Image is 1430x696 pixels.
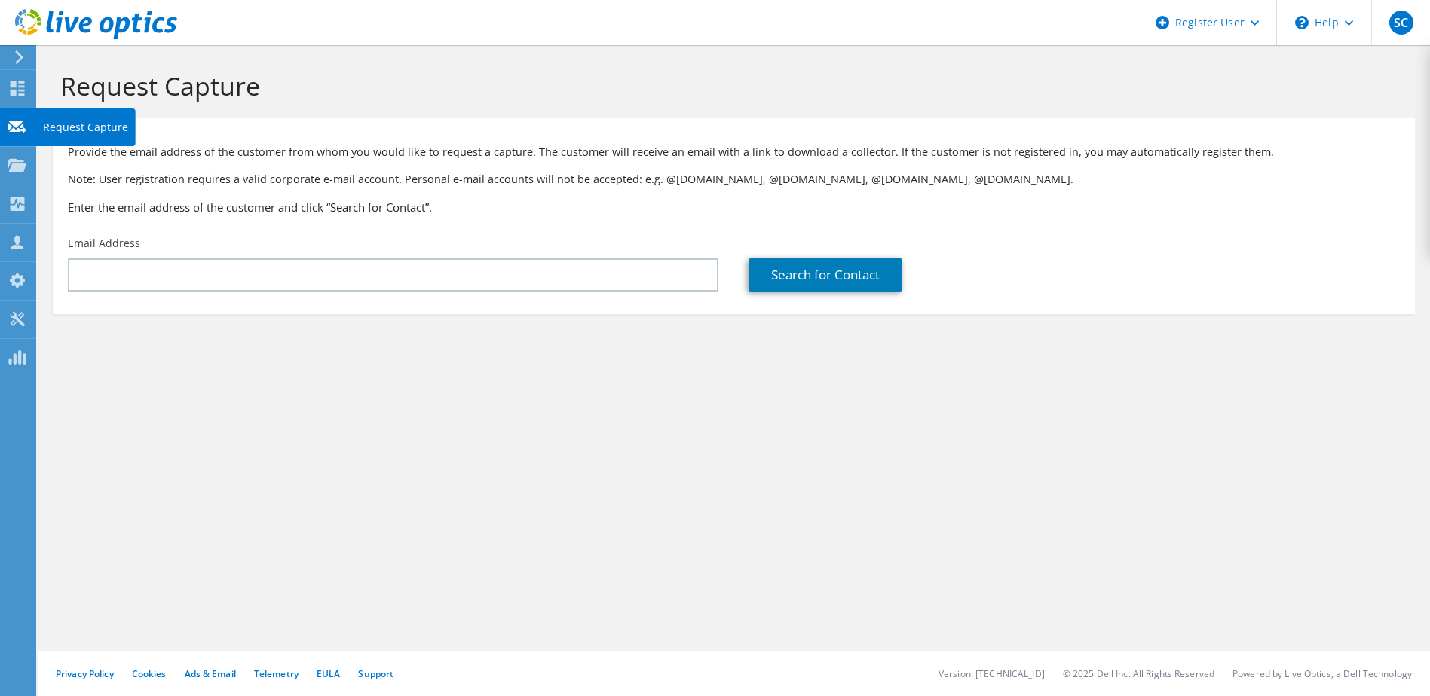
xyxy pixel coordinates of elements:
[1295,16,1309,29] svg: \n
[68,236,140,251] label: Email Address
[68,171,1400,188] p: Note: User registration requires a valid corporate e-mail account. Personal e-mail accounts will ...
[358,667,393,680] a: Support
[68,199,1400,215] h3: Enter the email address of the customer and click “Search for Contact”.
[1063,667,1214,680] li: © 2025 Dell Inc. All Rights Reserved
[317,667,340,680] a: EULA
[749,258,902,292] a: Search for Contact
[56,667,114,680] a: Privacy Policy
[1232,667,1412,680] li: Powered by Live Optics, a Dell Technology
[939,667,1045,680] li: Version: [TECHNICAL_ID]
[185,667,236,680] a: Ads & Email
[1389,11,1413,35] span: SC
[254,667,299,680] a: Telemetry
[132,667,167,680] a: Cookies
[60,70,1400,102] h1: Request Capture
[35,108,136,146] div: Request Capture
[68,144,1400,160] p: Provide the email address of the customer from whom you would like to request a capture. The cust...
